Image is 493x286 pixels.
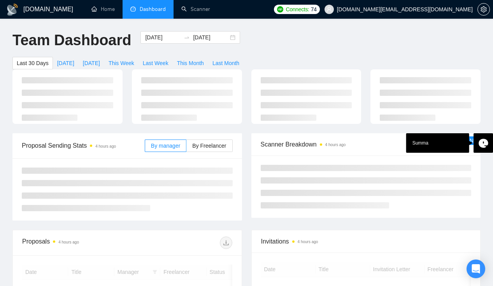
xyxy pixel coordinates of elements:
[311,5,317,14] span: 74
[104,57,139,69] button: This Week
[277,6,283,12] img: upwork-logo.png
[12,57,53,69] button: Last 30 Days
[184,34,190,41] span: to
[467,260,485,278] div: Open Intercom Messenger
[12,31,131,49] h1: Team Dashboard
[53,57,79,69] button: [DATE]
[17,59,49,67] span: Last 30 Days
[298,240,318,244] time: 4 hours ago
[193,33,228,42] input: End date
[173,57,208,69] button: This Month
[477,6,490,12] a: setting
[261,237,471,246] span: Invitations
[208,57,244,69] button: Last Month
[151,143,180,149] span: By manager
[177,59,204,67] span: This Month
[91,6,115,12] a: homeHome
[212,59,239,67] span: Last Month
[57,59,74,67] span: [DATE]
[109,59,134,67] span: This Week
[6,4,19,16] img: logo
[95,144,116,148] time: 4 hours ago
[83,59,100,67] span: [DATE]
[477,3,490,16] button: setting
[22,141,145,150] span: Proposal Sending Stats
[58,240,79,244] time: 4 hours ago
[140,6,166,12] span: Dashboard
[192,143,226,149] span: By Freelancer
[145,33,181,42] input: Start date
[326,7,332,12] span: user
[470,138,481,144] span: New
[181,6,210,12] a: searchScanner
[286,5,309,14] span: Connects:
[130,6,136,12] span: dashboard
[184,34,190,41] span: swap-right
[22,237,127,249] div: Proposals
[143,59,168,67] span: Last Week
[79,57,104,69] button: [DATE]
[261,139,472,149] span: Scanner Breakdown
[139,57,173,69] button: Last Week
[325,143,346,147] time: 4 hours ago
